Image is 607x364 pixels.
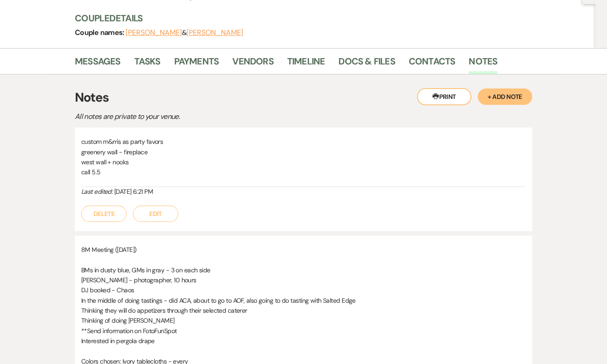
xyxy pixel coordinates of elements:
[186,29,243,36] button: [PERSON_NAME]
[134,54,161,74] a: Tasks
[133,206,178,222] button: Edit
[81,285,526,295] p: DJ booked - Chaos
[81,326,526,336] p: **Send information on FotoFunSpot
[81,265,526,275] p: BMs in dusty blue, GMs in gray - 3 on each side
[81,305,526,315] p: Thinking they will do appetizers through their selected caterer
[174,54,219,74] a: Payments
[126,29,182,36] button: [PERSON_NAME]
[75,12,583,25] h3: Couple Details
[81,137,526,147] p: custom m&m's as party favors
[287,54,325,74] a: Timeline
[75,54,121,74] a: Messages
[232,54,273,74] a: Vendors
[81,315,526,325] p: Thinking of doing [PERSON_NAME]
[81,157,526,167] p: west wall + nooks
[81,167,526,177] p: call 5.5
[469,54,497,74] a: Notes
[81,245,526,255] p: 8M Meeting ([DATE])
[81,295,526,305] p: In the middle of doing tastings - did ACA, about to go to AOF, also going to do tasting with Salt...
[81,206,127,222] button: Delete
[478,89,532,105] button: + Add Note
[81,187,113,196] i: Last edited:
[81,147,526,157] p: greenery wall - fireplace
[409,54,455,74] a: Contacts
[417,88,471,105] button: Print
[338,54,395,74] a: Docs & Files
[81,275,526,285] p: [PERSON_NAME] - photographer, 10 hours
[126,28,243,37] span: &
[75,111,392,123] p: All notes are private to your venue.
[81,187,526,197] div: [DATE] 6:21 PM
[75,88,532,107] h3: Notes
[81,336,526,346] p: Interested in pergola drape
[75,28,126,37] span: Couple names:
